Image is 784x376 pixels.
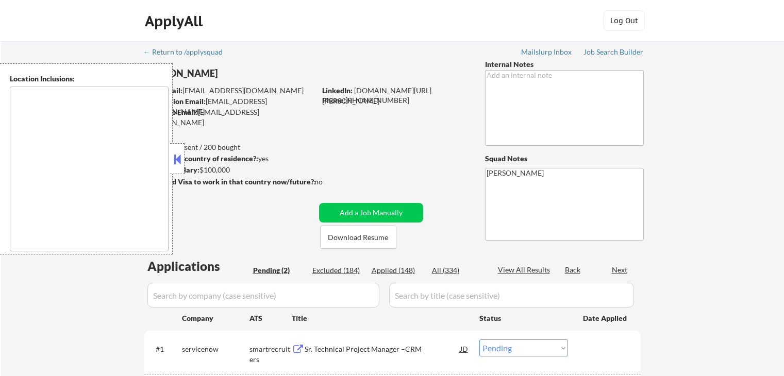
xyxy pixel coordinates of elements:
[459,339,470,358] div: JD
[521,48,573,56] div: Mailslurp Inbox
[372,265,423,276] div: Applied (148)
[314,177,344,187] div: no
[143,48,232,58] a: ← Return to /applysquad
[147,260,249,272] div: Applications
[312,265,364,276] div: Excluded (184)
[565,265,581,275] div: Back
[147,283,379,307] input: Search by company (case sensitive)
[145,86,315,96] div: [EMAIL_ADDRESS][DOMAIN_NAME]
[145,96,315,116] div: [EMAIL_ADDRESS][DOMAIN_NAME]
[292,313,470,323] div: Title
[253,265,305,276] div: Pending (2)
[144,107,315,127] div: [EMAIL_ADDRESS][DOMAIN_NAME]
[143,48,232,56] div: ← Return to /applysquad
[319,203,423,223] button: Add a Job Manually
[144,142,315,152] div: 148 sent / 200 bought
[612,265,628,275] div: Next
[583,48,644,56] div: Job Search Builder
[432,265,483,276] div: All (334)
[156,344,174,354] div: #1
[322,96,345,105] strong: Phone:
[144,177,316,186] strong: Will need Visa to work in that country now/future?:
[322,95,468,106] div: [PHONE_NUMBER]
[144,165,315,175] div: $100,000
[604,10,645,31] button: Log Out
[144,153,312,164] div: yes
[521,48,573,58] a: Mailslurp Inbox
[322,86,353,95] strong: LinkedIn:
[583,313,628,323] div: Date Applied
[320,226,396,249] button: Download Resume
[485,59,644,70] div: Internal Notes
[182,313,249,323] div: Company
[144,154,258,163] strong: Can work in country of residence?:
[182,344,249,354] div: servicenow
[479,309,568,327] div: Status
[389,283,634,307] input: Search by title (case sensitive)
[249,344,292,364] div: smartrecruiters
[10,74,169,84] div: Location Inclusions:
[485,153,644,164] div: Squad Notes
[145,12,206,30] div: ApplyAll
[305,344,460,354] div: Sr. Technical Project Manager –CRM
[144,67,356,80] div: [PERSON_NAME]
[498,265,553,275] div: View All Results
[249,313,292,323] div: ATS
[322,86,431,105] a: [DOMAIN_NAME][URL][PERSON_NAME]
